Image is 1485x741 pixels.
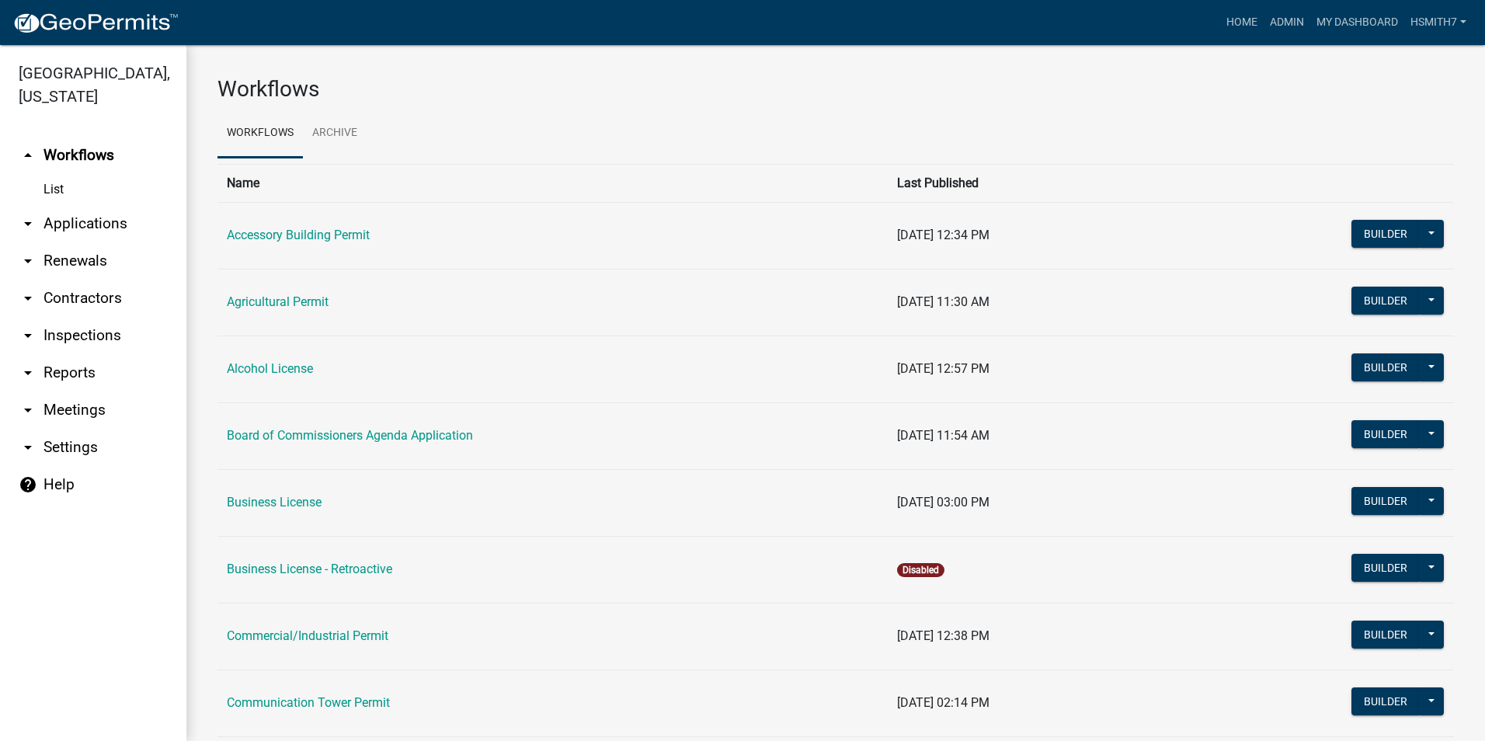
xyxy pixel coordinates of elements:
[1351,420,1420,448] button: Builder
[227,361,313,376] a: Alcohol License
[1351,621,1420,649] button: Builder
[1351,554,1420,582] button: Builder
[19,289,37,308] i: arrow_drop_down
[227,428,473,443] a: Board of Commissioners Agenda Application
[1351,220,1420,248] button: Builder
[19,401,37,419] i: arrow_drop_down
[888,164,1169,202] th: Last Published
[303,109,367,158] a: Archive
[19,326,37,345] i: arrow_drop_down
[1351,687,1420,715] button: Builder
[1351,353,1420,381] button: Builder
[897,228,989,242] span: [DATE] 12:34 PM
[1351,287,1420,315] button: Builder
[1264,8,1310,37] a: Admin
[19,214,37,233] i: arrow_drop_down
[1220,8,1264,37] a: Home
[217,109,303,158] a: Workflows
[227,495,322,510] a: Business License
[19,475,37,494] i: help
[227,294,329,309] a: Agricultural Permit
[897,695,989,710] span: [DATE] 02:14 PM
[19,146,37,165] i: arrow_drop_up
[217,76,1454,103] h3: Workflows
[897,361,989,376] span: [DATE] 12:57 PM
[897,294,989,309] span: [DATE] 11:30 AM
[1310,8,1404,37] a: My Dashboard
[1404,8,1473,37] a: hsmith7
[897,628,989,643] span: [DATE] 12:38 PM
[1351,487,1420,515] button: Builder
[897,428,989,443] span: [DATE] 11:54 AM
[19,438,37,457] i: arrow_drop_down
[897,563,944,577] span: Disabled
[227,628,388,643] a: Commercial/Industrial Permit
[217,164,888,202] th: Name
[19,252,37,270] i: arrow_drop_down
[227,562,392,576] a: Business License - Retroactive
[227,228,370,242] a: Accessory Building Permit
[19,364,37,382] i: arrow_drop_down
[897,495,989,510] span: [DATE] 03:00 PM
[227,695,390,710] a: Communication Tower Permit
